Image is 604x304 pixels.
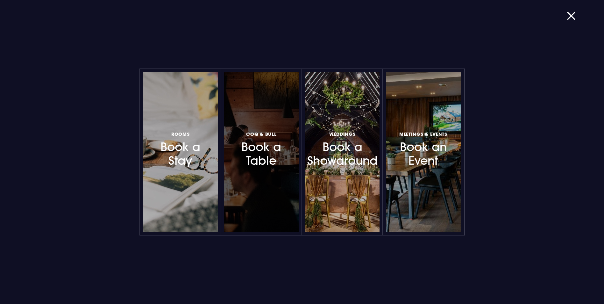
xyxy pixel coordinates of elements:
[171,131,190,137] span: Rooms
[234,130,289,168] h3: Book a Table
[153,130,208,168] h3: Book a Stay
[224,72,299,232] a: Coq & BullBook a Table
[246,131,276,137] span: Coq & Bull
[386,72,460,232] a: Meetings & EventsBook an Event
[143,72,218,232] a: RoomsBook a Stay
[399,131,447,137] span: Meetings & Events
[395,130,451,168] h3: Book an Event
[315,130,370,168] h3: Book a Showaround
[329,131,356,137] span: Weddings
[305,72,380,232] a: WeddingsBook a Showaround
